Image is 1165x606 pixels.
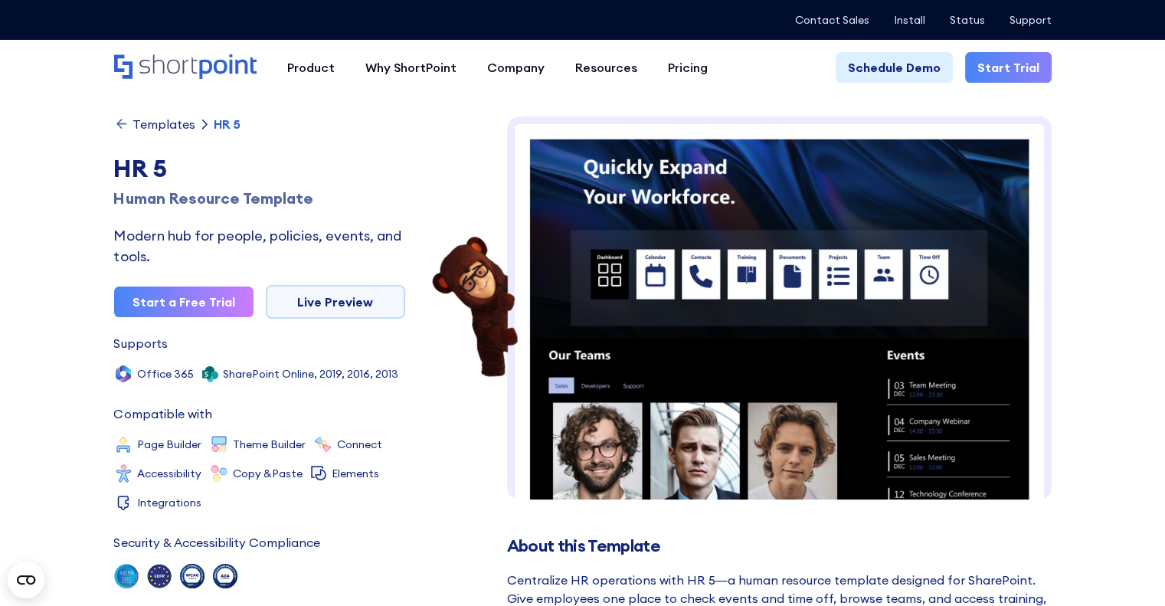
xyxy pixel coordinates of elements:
[133,118,195,130] div: Templates
[114,536,320,549] div: Security & Accessibility Compliance
[332,468,379,479] div: Elements
[287,58,335,77] div: Product
[114,225,405,267] div: Modern hub for people, policies, events, and tools.
[114,187,405,210] div: Human Resource Template
[114,564,139,588] img: soc 2
[137,468,201,479] div: Accessibility
[137,497,201,508] div: Integrations
[365,58,457,77] div: Why ShortPoint
[894,14,925,26] a: Install
[350,52,472,83] a: Why ShortPoint
[472,52,560,83] a: Company
[487,58,545,77] div: Company
[214,118,241,130] div: HR 5
[137,369,194,379] div: Office 365
[114,150,405,187] div: HR 5
[337,439,382,450] div: Connect
[668,58,708,77] div: Pricing
[114,54,257,80] a: Home
[836,52,953,83] a: Schedule Demo
[575,58,637,77] div: Resources
[1010,14,1052,26] a: Support
[272,52,350,83] a: Product
[266,285,405,319] a: Live Preview
[137,439,201,450] div: Page Builder
[507,536,1052,555] h2: About this Template
[233,439,306,450] div: Theme Builder
[653,52,723,83] a: Pricing
[233,468,303,479] div: Copy &Paste
[114,116,195,132] a: Templates
[114,337,168,349] div: Supports
[965,52,1052,83] a: Start Trial
[560,52,653,83] a: Resources
[114,287,254,317] a: Start a Free Trial
[8,562,44,598] button: Open CMP widget
[795,14,869,26] a: Contact Sales
[1088,532,1165,606] iframe: Chat Widget
[114,408,212,420] div: Compatible with
[223,369,398,379] div: SharePoint Online, 2019, 2016, 2013
[950,14,985,26] a: Status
